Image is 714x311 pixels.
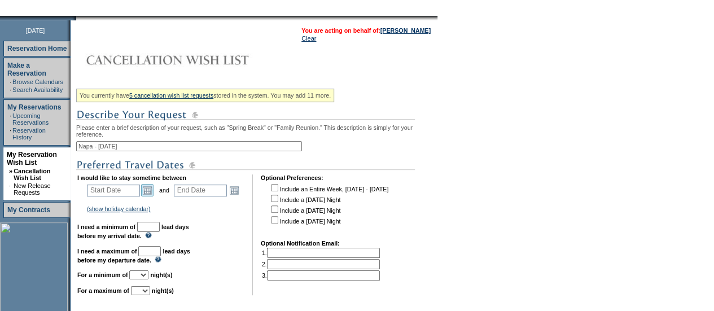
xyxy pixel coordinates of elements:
[87,205,151,212] a: (show holiday calendar)
[7,62,46,77] a: Make a Reservation
[7,103,61,111] a: My Reservations
[26,27,45,34] span: [DATE]
[145,232,152,238] img: questionMark_lightBlue.gif
[7,151,57,167] a: My Reservation Wish List
[9,168,12,174] b: »
[76,49,302,71] img: Cancellation Wish List
[152,287,174,294] b: night(s)
[141,184,154,196] a: Open the calendar popup.
[12,78,63,85] a: Browse Calendars
[72,16,76,20] img: promoShadowLeftCorner.gif
[301,27,431,34] span: You are acting on behalf of:
[12,86,63,93] a: Search Availability
[261,174,323,181] b: Optional Preferences:
[77,174,186,181] b: I would like to stay sometime between
[77,271,128,278] b: For a minimum of
[77,224,189,239] b: lead days before my arrival date.
[7,206,50,214] a: My Contracts
[155,256,161,262] img: questionMark_lightBlue.gif
[269,182,388,232] td: Include an Entire Week, [DATE] - [DATE] Include a [DATE] Night Include a [DATE] Night Include a [...
[77,248,137,255] b: I need a maximum of
[77,287,129,294] b: For a maximum of
[262,248,380,258] td: 1.
[150,271,172,278] b: night(s)
[157,182,171,198] td: and
[10,127,11,141] td: ·
[301,35,316,42] a: Clear
[10,86,11,93] td: ·
[262,270,380,281] td: 3.
[76,89,334,102] div: You currently have stored in the system. You may add 11 more.
[12,112,49,126] a: Upcoming Reservations
[77,248,190,264] b: lead days before my departure date.
[9,182,12,196] td: ·
[129,92,213,99] a: 5 cancellation wish list requests
[14,182,50,196] a: New Release Requests
[174,185,227,196] input: Date format: M/D/Y. Shortcut keys: [T] for Today. [UP] or [.] for Next Day. [DOWN] or [,] for Pre...
[14,168,50,181] a: Cancellation Wish List
[261,240,340,247] b: Optional Notification Email:
[12,127,46,141] a: Reservation History
[262,259,380,269] td: 2.
[10,112,11,126] td: ·
[76,16,77,20] img: blank.gif
[87,185,140,196] input: Date format: M/D/Y. Shortcut keys: [T] for Today. [UP] or [.] for Next Day. [DOWN] or [,] for Pre...
[7,45,67,52] a: Reservation Home
[77,224,135,230] b: I need a minimum of
[10,78,11,85] td: ·
[228,184,240,196] a: Open the calendar popup.
[380,27,431,34] a: [PERSON_NAME]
